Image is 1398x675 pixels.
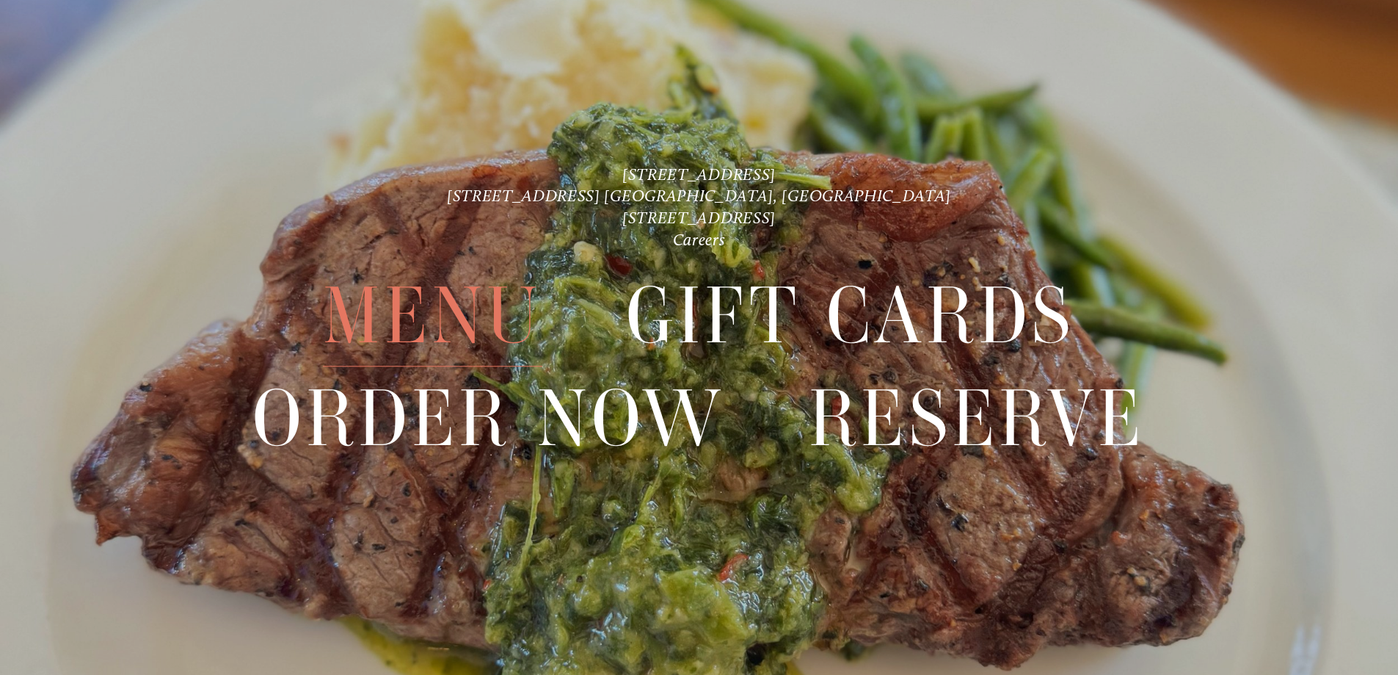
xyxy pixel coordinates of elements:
[252,368,724,469] a: Order Now
[323,266,542,367] a: Menu
[447,186,951,206] a: [STREET_ADDRESS] [GEOGRAPHIC_DATA], [GEOGRAPHIC_DATA]
[809,368,1146,469] a: Reserve
[626,266,1075,367] a: Gift Cards
[626,266,1075,367] span: Gift Cards
[622,208,776,228] a: [STREET_ADDRESS]
[673,230,726,250] a: Careers
[252,368,724,469] span: Order Now
[622,165,776,184] a: [STREET_ADDRESS]
[323,266,542,367] span: Menu
[809,368,1146,469] span: Reserve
